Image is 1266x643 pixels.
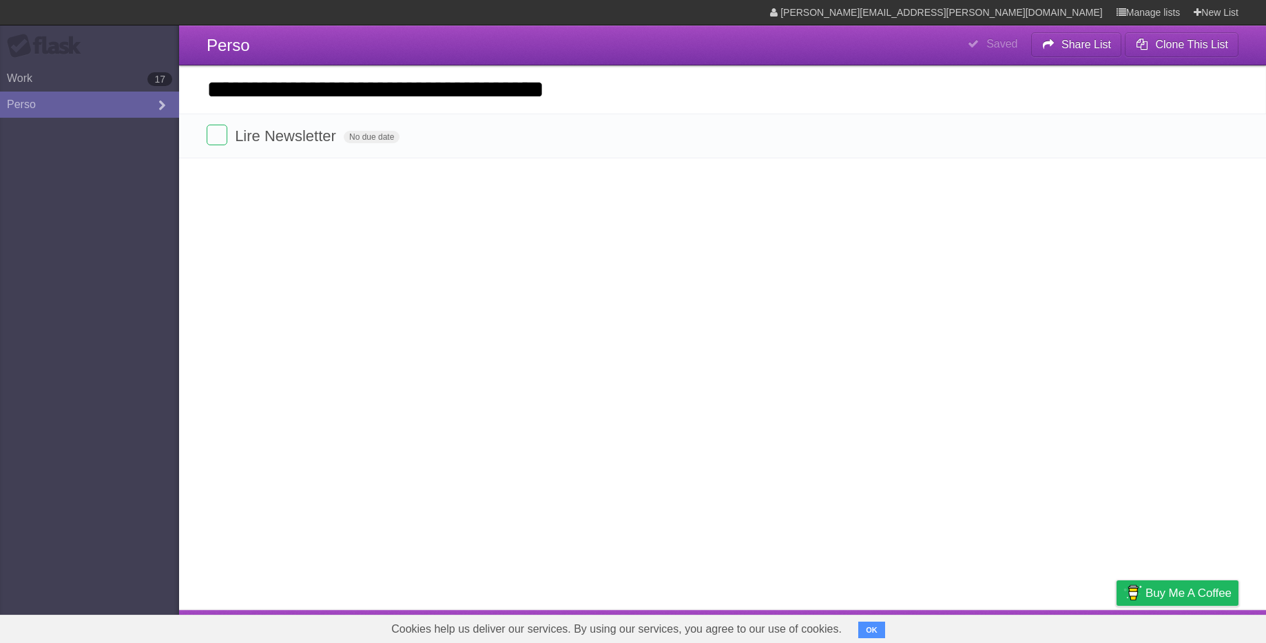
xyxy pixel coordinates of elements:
label: Done [207,125,227,145]
span: Cookies help us deliver our services. By using our services, you agree to our use of cookies. [377,615,855,643]
b: Clone This List [1155,39,1228,50]
span: No due date [344,131,399,143]
span: Lire Newsletter [235,127,340,145]
img: Buy me a coffee [1123,581,1142,604]
button: Share List [1031,32,1122,57]
a: About [933,613,962,640]
b: Share List [1061,39,1111,50]
a: Developers [979,613,1035,640]
span: Buy me a coffee [1145,581,1232,605]
span: Perso [207,36,250,54]
a: Suggest a feature [1152,613,1238,640]
a: Buy me a coffee [1117,580,1238,606]
div: Flask [7,34,90,59]
a: Terms [1052,613,1082,640]
button: Clone This List [1125,32,1238,57]
b: Saved [986,38,1017,50]
a: Privacy [1099,613,1134,640]
button: OK [858,622,885,638]
b: 17 [147,72,172,86]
